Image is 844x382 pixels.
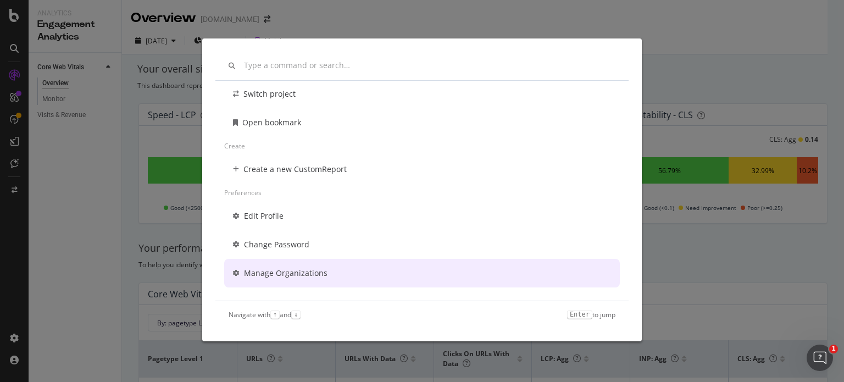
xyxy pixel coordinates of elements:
div: Change Password [244,239,309,250]
div: Create a new CustomReport [243,164,347,175]
div: modal [202,38,642,341]
input: Type a command or search… [244,61,615,70]
div: to jump [567,310,615,319]
kbd: ↑ [270,310,280,319]
div: Manage Organizations [244,268,327,279]
div: Switch project [243,88,296,99]
div: Preferences [224,184,620,202]
div: Edit Profile [244,211,284,222]
span: 1 [829,345,838,353]
div: Open bookmark [242,117,301,128]
kbd: Enter [567,310,592,319]
kbd: ↓ [291,310,301,319]
div: Navigate with and [229,310,301,319]
iframe: Intercom live chat [807,345,833,371]
div: Create [224,137,620,155]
